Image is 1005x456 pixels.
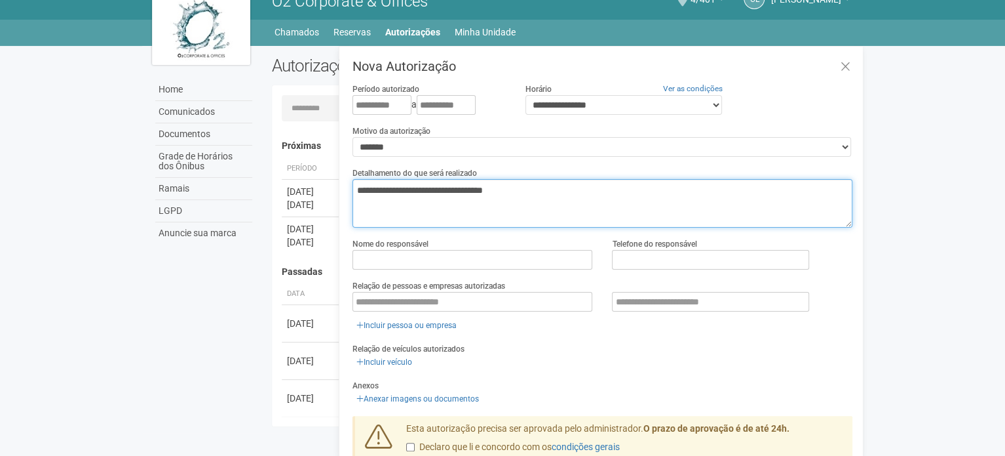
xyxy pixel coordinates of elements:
input: Declaro que li e concordo com oscondições gerais [406,443,415,451]
a: condições gerais [552,442,620,452]
label: Nome do responsável [352,238,428,250]
a: Home [155,79,252,101]
div: [DATE] [287,392,335,405]
a: Comunicados [155,101,252,123]
a: Grade de Horários dos Ônibus [155,146,252,178]
a: Ramais [155,178,252,200]
a: Incluir pessoa ou empresa [352,318,461,333]
h4: Passadas [282,267,843,277]
h3: Nova Autorização [352,60,852,73]
div: [DATE] [287,354,335,367]
label: Motivo da autorização [352,125,430,137]
a: Anexar imagens ou documentos [352,392,483,406]
a: Documentos [155,123,252,146]
th: Data [282,283,341,305]
h4: Próximas [282,141,843,151]
a: Incluir veículo [352,355,416,369]
a: Anuncie sua marca [155,222,252,244]
label: Relação de veículos autorizados [352,343,465,355]
div: [DATE] [287,222,335,236]
div: [DATE] [287,317,335,330]
a: Ver as condições [663,84,723,93]
div: [DATE] [287,185,335,198]
div: [DATE] [287,236,335,249]
label: Período autorizado [352,83,419,95]
th: Período [282,158,341,180]
label: Anexos [352,380,379,392]
label: Telefone do responsável [612,238,696,250]
label: Detalhamento do que será realizado [352,167,477,179]
a: LGPD [155,200,252,222]
div: [DATE] [287,198,335,211]
label: Horário [525,83,552,95]
a: Reservas [333,23,371,41]
div: a [352,95,506,115]
a: Chamados [275,23,319,41]
label: Relação de pessoas e empresas autorizadas [352,280,505,292]
a: Minha Unidade [455,23,516,41]
strong: O prazo de aprovação é de até 24h. [643,423,789,434]
h2: Autorizações [272,56,552,75]
label: Declaro que li e concordo com os [406,441,620,454]
a: Autorizações [385,23,440,41]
